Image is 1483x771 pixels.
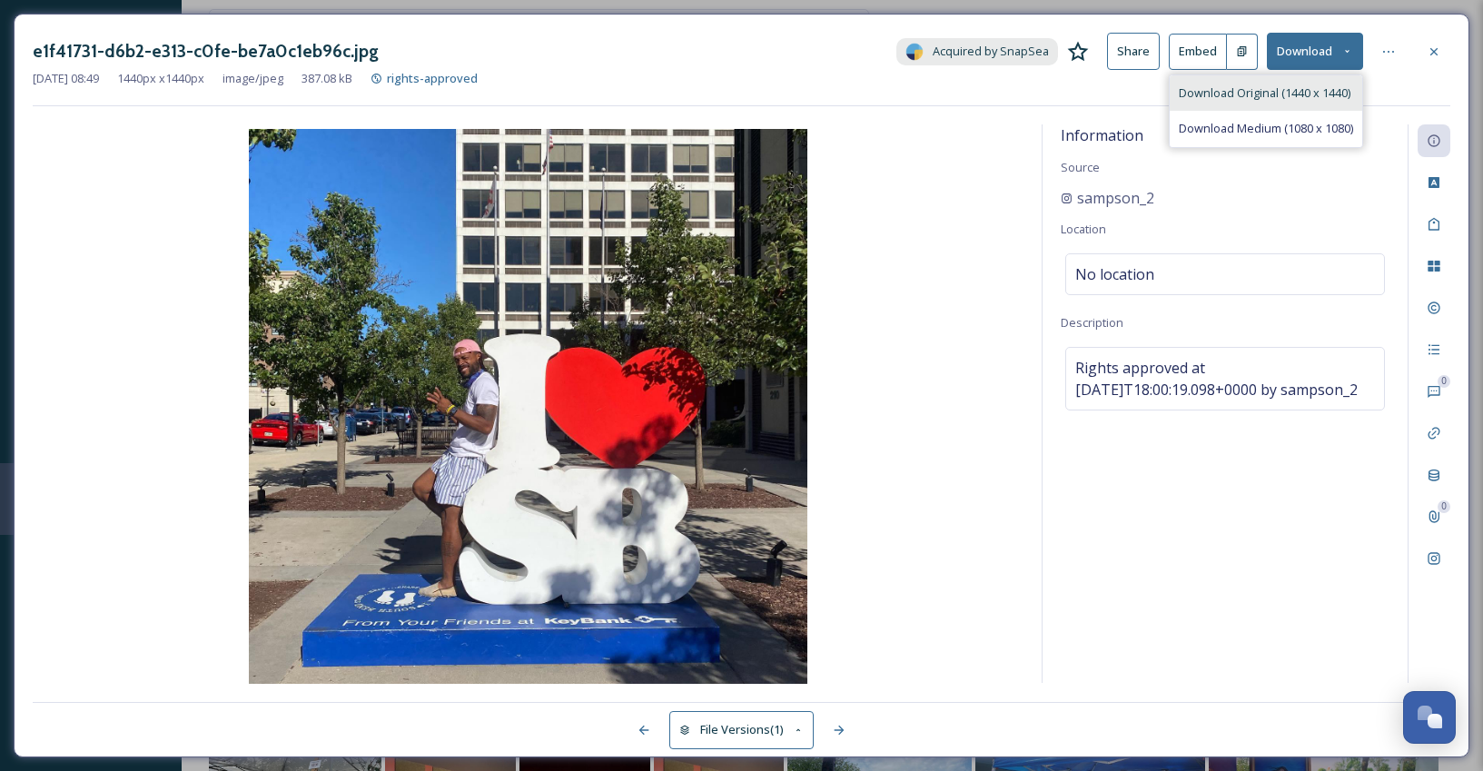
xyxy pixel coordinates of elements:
span: rights-approved [387,70,478,86]
span: image/jpeg [222,70,283,87]
span: No location [1075,263,1154,285]
button: Download [1267,33,1363,70]
span: Source [1061,159,1100,175]
span: [DATE] 08:49 [33,70,99,87]
img: 1hbXZ3IJq8ikTyxT7y0Tci9RIRFY9im1m.jpg [33,129,1023,687]
span: Download Original (1440 x 1440) [1179,84,1350,102]
button: File Versions(1) [669,711,815,748]
div: 0 [1438,500,1450,513]
a: sampson_2 [1061,187,1154,209]
span: Description [1061,314,1123,331]
span: 387.08 kB [302,70,352,87]
button: Share [1107,33,1160,70]
span: 1440 px x 1440 px [117,70,204,87]
span: Location [1061,221,1106,237]
img: snapsea-logo.png [905,43,924,61]
button: Embed [1169,34,1227,70]
span: sampson_2 [1077,187,1154,209]
span: Acquired by SnapSea [933,43,1049,60]
span: Rights approved at [DATE]T18:00:19.098+0000 by sampson_2 [1075,357,1375,400]
span: Information [1061,125,1143,145]
span: Download Medium (1080 x 1080) [1179,120,1353,137]
h3: e1f41731-d6b2-e313-c0fe-be7a0c1eb96c.jpg [33,38,379,64]
div: 0 [1438,375,1450,388]
button: Open Chat [1403,691,1456,744]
